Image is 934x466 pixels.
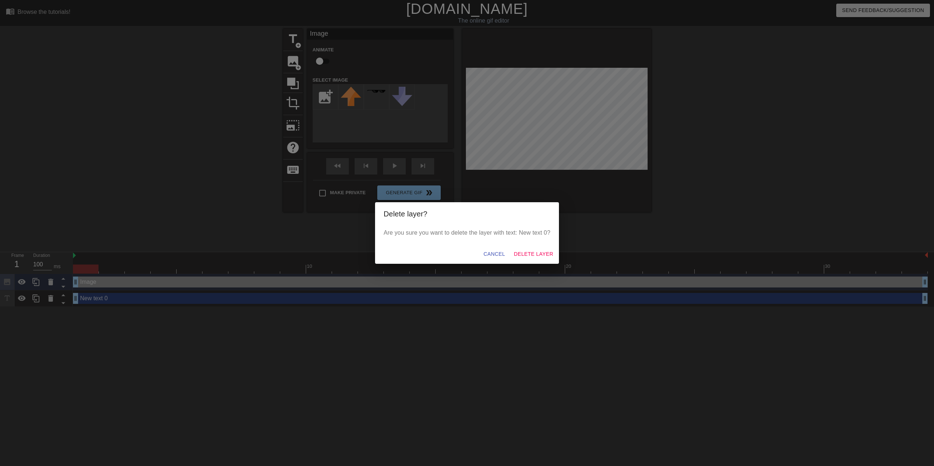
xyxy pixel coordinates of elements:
[514,250,553,259] span: Delete Layer
[384,208,551,220] h2: Delete layer?
[480,247,508,261] button: Cancel
[511,247,556,261] button: Delete Layer
[483,250,505,259] span: Cancel
[384,228,551,237] p: Are you sure you want to delete the layer with text: New text 0?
